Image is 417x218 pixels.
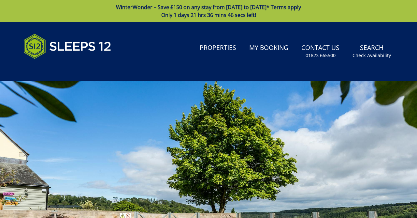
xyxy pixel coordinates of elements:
[247,41,291,55] a: My Booking
[352,52,391,59] small: Check Availability
[299,41,342,62] a: Contact Us01823 665500
[161,11,256,19] span: Only 1 days 21 hrs 36 mins 46 secs left!
[306,52,336,59] small: 01823 665500
[20,67,89,72] iframe: Customer reviews powered by Trustpilot
[23,30,111,63] img: Sleeps 12
[197,41,239,55] a: Properties
[350,41,394,62] a: SearchCheck Availability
